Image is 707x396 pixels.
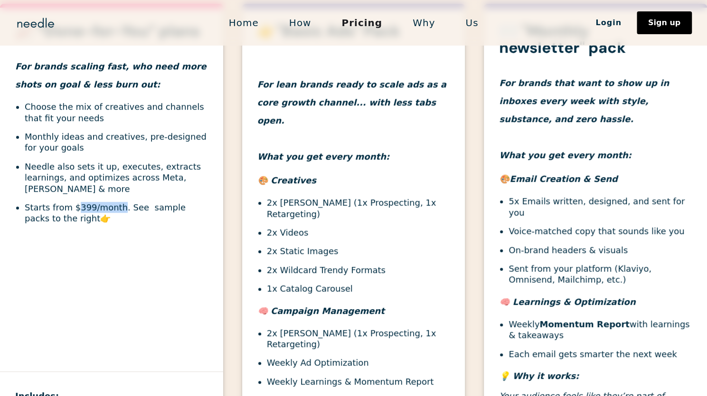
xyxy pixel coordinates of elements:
li: 1x Catalog Carousel [267,283,450,294]
a: Us [450,13,493,33]
a: How [274,13,327,33]
strong: 👉 [100,213,111,223]
em: For brands scaling fast, who need more shots on goal & less burn out: [15,61,207,89]
a: Sign up [637,11,692,34]
h3: ✉️ "Monthly newsletter" pack [499,23,692,56]
li: 2x [PERSON_NAME] (1x Prospecting, 1x Retargeting) [267,328,450,350]
li: Weekly with learnings & takeaways [509,319,692,341]
a: Home [214,13,274,33]
em: For lean brands ready to scale ads as a core growth channel... with less tabs open. What you get ... [257,79,446,161]
li: Voice-matched copy that sounds like you [509,226,692,236]
em: 🎨 [499,174,509,184]
li: On-brand headers & visuals [509,245,692,255]
li: Starts from $399/month. See sample packs to the right [25,202,208,224]
li: Weekly Ad Optimization [267,357,450,368]
li: 2x Wildcard Trendy Formats [267,264,450,275]
li: 5x Emails written, designed, and sent for you [509,196,692,218]
li: Sent from your platform (Klaviyo, Omnisend, Mailchimp, etc.) [509,263,692,285]
a: Pricing [326,13,397,33]
strong: Momentum Report [539,319,629,329]
div: Sign up [648,19,680,27]
em: 🎨 Creatives [257,175,316,185]
li: Choose the mix of creatives and channels that fit your needs [25,101,208,123]
a: Why [397,13,450,33]
li: 2x [PERSON_NAME] (1x Prospecting, 1x Retargeting) [267,197,450,219]
li: Monthly ideas and creatives, pre-designed for your goals [25,131,208,153]
li: 2x Videos [267,227,450,238]
li: Each email gets smarter the next week [509,349,692,359]
em: Email Creation & Send [509,174,617,184]
em: 🧠 Learnings & Optimization [499,297,635,307]
li: 2x Static Images [267,245,450,256]
li: Weekly Learnings & Momentum Report [267,376,450,387]
a: Login [580,15,637,31]
em: 🧠 Campaign Management [257,306,385,316]
em: For brands that want to show up in inboxes every week with style, substance, and zero hassle. Wha... [499,78,669,160]
em: 💡 Why it works: [499,371,579,381]
li: Needle also sets it up, executes, extracts learnings, and optimizes across Meta, [PERSON_NAME] & ... [25,161,208,194]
